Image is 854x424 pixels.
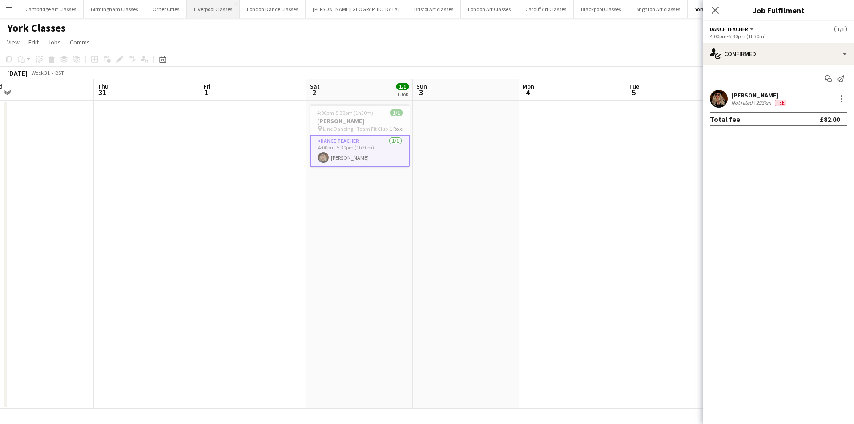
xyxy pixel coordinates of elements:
div: Confirmed [703,43,854,65]
div: [PERSON_NAME] [731,91,788,99]
div: 1 Job [397,91,408,97]
span: Fri [204,82,211,90]
button: London Art Classes [461,0,518,18]
button: Cardiff Art Classes [518,0,574,18]
button: York Classes [688,0,731,18]
a: Edit [25,36,42,48]
a: View [4,36,23,48]
span: 1 Role [390,125,403,132]
span: 4:00pm-5:30pm (1h30m) [317,109,373,116]
button: [PERSON_NAME][GEOGRAPHIC_DATA] [306,0,407,18]
span: Tue [629,82,639,90]
div: Not rated [731,99,754,106]
span: Dance Teacher [710,26,748,32]
div: Total fee [710,115,740,124]
span: 31 [96,87,109,97]
button: Blackpool Classes [574,0,628,18]
span: Sun [416,82,427,90]
span: Edit [28,38,39,46]
h3: Job Fulfilment [703,4,854,16]
span: 4 [521,87,534,97]
h1: York Classes [7,21,66,35]
span: 5 [628,87,639,97]
button: London Dance Classes [240,0,306,18]
span: Mon [523,82,534,90]
div: [DATE] [7,69,28,77]
button: Liverpool Classes [187,0,240,18]
span: 1/1 [834,26,847,32]
span: 1/1 [390,109,403,116]
span: 1/1 [396,83,409,90]
div: 4:00pm-5:30pm (1h30m) [710,33,847,40]
span: Jobs [48,38,61,46]
h3: [PERSON_NAME] [310,117,410,125]
button: Brighton Art classes [628,0,688,18]
span: Thu [97,82,109,90]
span: Fee [775,100,786,106]
button: Dance Teacher [710,26,755,32]
button: Bristol Art classes [407,0,461,18]
a: Jobs [44,36,64,48]
span: 3 [415,87,427,97]
button: Cambridge Art Classes [18,0,84,18]
div: Crew has different fees then in role [773,99,788,106]
span: 2 [309,87,320,97]
button: Other Cities [145,0,187,18]
span: Line Dancing - Team Fit Club [323,125,388,132]
div: 293km [754,99,773,106]
app-job-card: 4:00pm-5:30pm (1h30m)1/1[PERSON_NAME] Line Dancing - Team Fit Club1 RoleDance Teacher1/14:00pm-5:... [310,104,410,167]
div: £82.00 [820,115,840,124]
app-card-role: Dance Teacher1/14:00pm-5:30pm (1h30m)[PERSON_NAME] [310,135,410,167]
span: 1 [202,87,211,97]
span: Comms [70,38,90,46]
span: View [7,38,20,46]
button: Birmingham Classes [84,0,145,18]
span: Week 31 [29,69,52,76]
span: Sat [310,82,320,90]
a: Comms [66,36,93,48]
div: BST [55,69,64,76]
